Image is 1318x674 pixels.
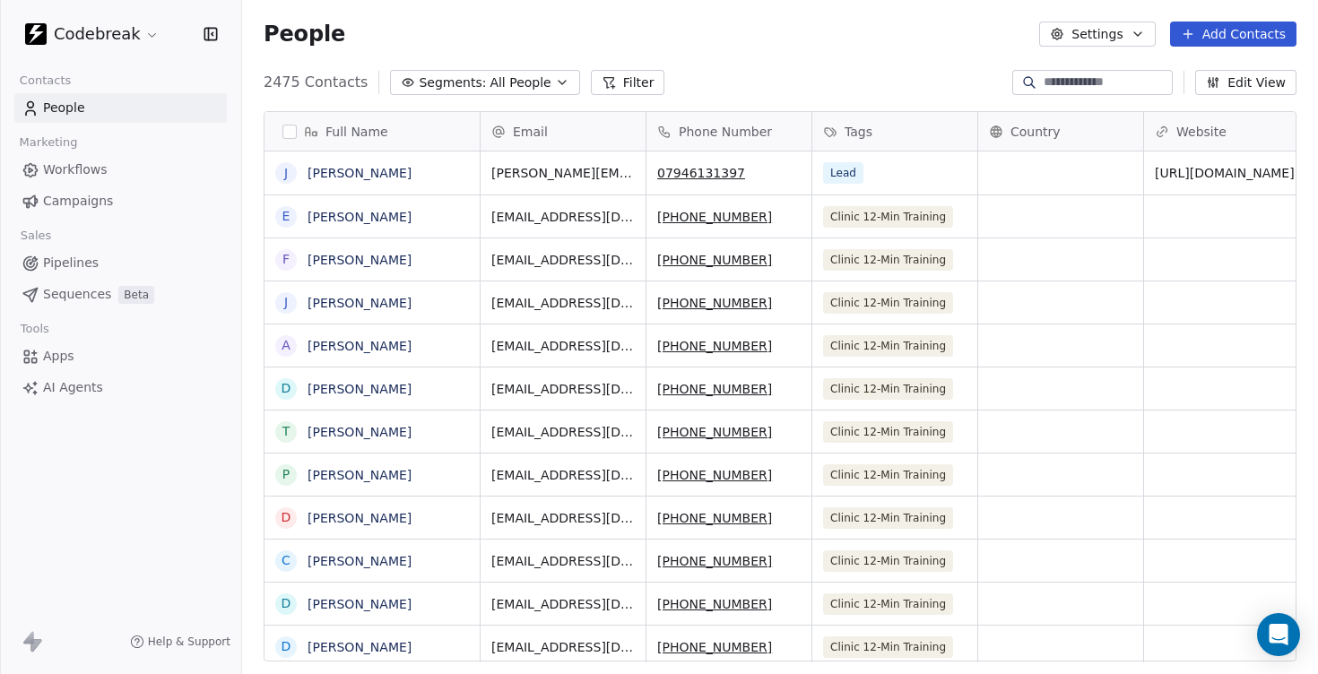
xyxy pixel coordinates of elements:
span: Clinic 12-Min Training [823,206,953,228]
span: Sales [13,222,59,249]
button: Edit View [1195,70,1296,95]
span: 2475 Contacts [264,72,368,93]
span: Help & Support [148,635,230,649]
a: Apps [14,341,227,371]
span: Sequences [43,285,111,304]
div: D [282,508,291,527]
span: [EMAIL_ADDRESS][DOMAIN_NAME] [491,294,635,312]
span: [EMAIL_ADDRESS][DOMAIN_NAME] [491,423,635,441]
tcxspan: Call +12705903697 via 3CX [657,210,772,224]
span: [EMAIL_ADDRESS][DOMAIN_NAME] [491,380,635,398]
div: Email [481,112,646,151]
div: Open Intercom Messenger [1257,613,1300,656]
a: Pipelines [14,248,227,278]
span: Workflows [43,160,108,179]
span: Segments: [419,73,486,92]
div: grid [264,151,481,662]
div: J [284,293,288,312]
tcxspan: Call +19143147006 via 3CX [657,253,772,267]
div: Phone Number [646,112,811,151]
span: Clinic 12-Min Training [823,378,953,400]
tcxspan: Call +18043578598 via 3CX [657,296,772,310]
a: [PERSON_NAME] [308,253,412,267]
span: People [43,99,85,117]
span: [EMAIL_ADDRESS][DOMAIN_NAME] [491,466,635,484]
div: Country [978,112,1143,151]
a: [PERSON_NAME] [308,640,412,654]
a: [PERSON_NAME] [308,554,412,568]
button: Filter [591,70,665,95]
span: Pipelines [43,254,99,272]
a: Workflows [14,155,227,185]
span: All People [490,73,551,92]
button: Add Contacts [1170,22,1296,47]
a: [PERSON_NAME] [308,425,412,439]
tcxspan: Call +13049399555 via 3CX [657,511,772,525]
span: Campaigns [43,192,113,211]
div: Website [1144,112,1309,151]
span: Email [513,123,548,141]
div: D [282,379,291,398]
span: Clinic 12-Min Training [823,292,953,314]
div: F [282,250,290,269]
span: Full Name [325,123,388,141]
span: Clinic 12-Min Training [823,249,953,271]
a: [PERSON_NAME] [308,382,412,396]
a: Help & Support [130,635,230,649]
span: Clinic 12-Min Training [823,507,953,529]
a: Campaigns [14,186,227,216]
a: [PERSON_NAME] [308,296,412,310]
div: Tags [812,112,977,151]
span: Tools [13,315,56,342]
span: [EMAIL_ADDRESS][DOMAIN_NAME] [491,595,635,613]
tcxspan: Call +14356684276 via 3CX [657,597,772,611]
tcxspan: Call +13362669524 via 3CX [657,640,772,654]
span: Beta [118,286,154,304]
tcxspan: Call +17025961086 via 3CX [657,339,772,353]
span: [EMAIL_ADDRESS][DOMAIN_NAME] [491,337,635,355]
tcxspan: Call 07946131397 via 3CX [657,166,745,180]
span: [EMAIL_ADDRESS][DOMAIN_NAME] [491,251,635,269]
div: P [282,465,290,484]
span: [EMAIL_ADDRESS][DOMAIN_NAME] [491,509,635,527]
a: [PERSON_NAME] [308,511,412,525]
a: AI Agents [14,373,227,402]
span: People [264,21,345,48]
span: Lead [823,162,863,184]
span: Clinic 12-Min Training [823,335,953,357]
tcxspan: Call +15803670302 via 3CX [657,425,772,439]
tcxspan: Call +14324481104 via 3CX [657,554,772,568]
a: [PERSON_NAME] [308,339,412,353]
div: D [282,594,291,613]
div: D [282,637,291,656]
a: [URL][DOMAIN_NAME] [1155,166,1295,180]
span: Country [1010,123,1061,141]
span: Apps [43,347,74,366]
div: J [284,164,288,183]
span: Tags [845,123,872,141]
span: Marketing [12,129,85,156]
span: [EMAIL_ADDRESS][DOMAIN_NAME] [491,638,635,656]
div: E [282,207,290,226]
img: Codebreak_Favicon.png [25,23,47,45]
a: [PERSON_NAME] [308,468,412,482]
span: AI Agents [43,378,103,397]
span: Clinic 12-Min Training [823,593,953,615]
a: [PERSON_NAME] [308,166,412,180]
a: [PERSON_NAME] [308,210,412,224]
span: Clinic 12-Min Training [823,421,953,443]
span: [EMAIL_ADDRESS][DOMAIN_NAME] [491,552,635,570]
div: A [282,336,290,355]
span: [EMAIL_ADDRESS][DOMAIN_NAME] [491,208,635,226]
span: Contacts [12,67,79,94]
span: [PERSON_NAME][EMAIL_ADDRESS][DOMAIN_NAME] [491,164,635,182]
tcxspan: Call +17576395437 via 3CX [657,382,772,396]
a: SequencesBeta [14,280,227,309]
span: Clinic 12-Min Training [823,550,953,572]
button: Settings [1039,22,1155,47]
span: Phone Number [679,123,772,141]
span: Website [1176,123,1227,141]
div: Full Name [264,112,480,151]
span: Clinic 12-Min Training [823,636,953,658]
a: People [14,93,227,123]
